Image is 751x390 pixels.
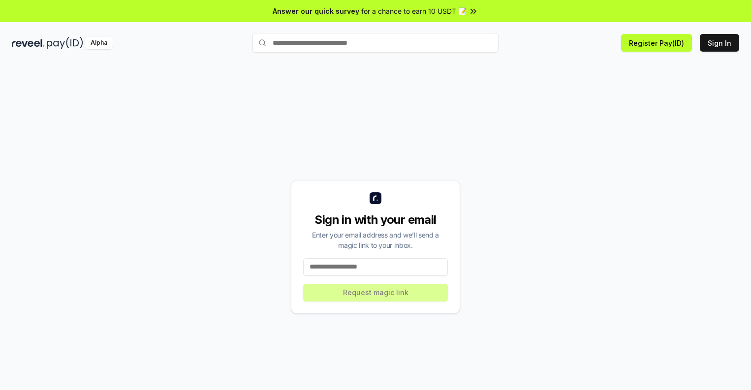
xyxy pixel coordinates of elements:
div: Alpha [85,37,113,49]
div: Sign in with your email [303,212,448,228]
span: for a chance to earn 10 USDT 📝 [361,6,467,16]
div: Enter your email address and we’ll send a magic link to your inbox. [303,230,448,250]
button: Register Pay(ID) [621,34,692,52]
img: pay_id [47,37,83,49]
img: reveel_dark [12,37,45,49]
img: logo_small [370,192,381,204]
button: Sign In [700,34,739,52]
span: Answer our quick survey [273,6,359,16]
